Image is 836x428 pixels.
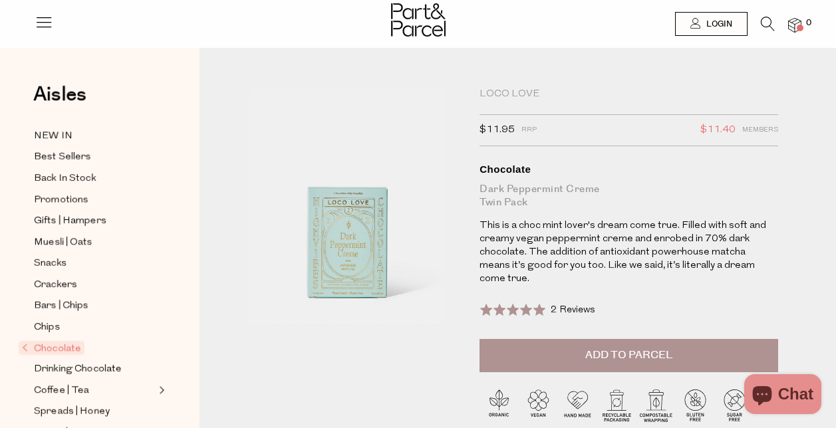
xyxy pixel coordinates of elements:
[480,122,515,139] span: $11.95
[636,385,676,425] img: P_P-ICONS-Live_Bec_V11_Compostable_Wrapping.svg
[803,17,815,29] span: 0
[34,383,89,399] span: Coffee | Tea
[19,341,84,355] span: Chocolate
[597,385,636,425] img: P_P-ICONS-Live_Bec_V11_Recyclable_Packaging.svg
[675,12,748,36] a: Login
[34,319,155,336] a: Chips
[34,298,155,314] a: Bars | Chips
[34,235,92,251] span: Muesli | Oats
[34,192,88,208] span: Promotions
[519,385,558,425] img: P_P-ICONS-Live_Bec_V11_Vegan.svg
[34,320,60,336] span: Chips
[34,128,72,144] span: NEW IN
[34,128,155,144] a: NEW IN
[239,88,460,348] img: Chocolate
[480,88,778,101] div: Loco Love
[34,403,155,420] a: Spreads | Honey
[34,255,155,272] a: Snacks
[703,19,732,30] span: Login
[480,183,778,209] div: Dark Peppermint Creme Twin Pack
[480,385,519,425] img: P_P-ICONS-Live_Bec_V11_Organic.svg
[480,339,778,372] button: Add to Parcel
[34,191,155,208] a: Promotions
[788,18,801,32] a: 0
[585,348,672,363] span: Add to Parcel
[34,170,155,187] a: Back In Stock
[34,149,155,165] a: Best Sellers
[34,171,96,187] span: Back In Stock
[33,80,86,109] span: Aisles
[34,298,88,314] span: Bars | Chips
[551,305,595,315] span: 2 Reviews
[480,163,778,176] div: Chocolate
[34,150,91,165] span: Best Sellers
[34,234,155,251] a: Muesli | Oats
[34,362,122,377] span: Drinking Chocolate
[22,340,155,356] a: Chocolate
[700,122,736,139] span: $11.40
[715,385,754,425] img: P_P-ICONS-Live_Bec_V11_Sugar_Free.svg
[391,3,446,37] img: Part&Parcel
[33,84,86,118] a: Aisles
[34,361,155,377] a: Drinking Chocolate
[34,404,110,420] span: Spreads | Honey
[740,374,825,417] inbox-online-store-chat: Shopify online store chat
[34,213,106,229] span: Gifts | Hampers
[521,122,537,139] span: RRP
[34,277,77,293] span: Crackers
[558,385,597,425] img: P_P-ICONS-Live_Bec_V11_Handmade.svg
[742,122,778,139] span: Members
[34,213,155,229] a: Gifts | Hampers
[156,382,165,398] button: Expand/Collapse Coffee | Tea
[480,219,778,286] p: This is a choc mint lover's dream come true. Filled with soft and creamy vegan peppermint creme a...
[34,276,155,293] a: Crackers
[34,256,67,272] span: Snacks
[676,385,715,425] img: P_P-ICONS-Live_Bec_V11_Gluten_Free.svg
[34,382,155,399] a: Coffee | Tea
